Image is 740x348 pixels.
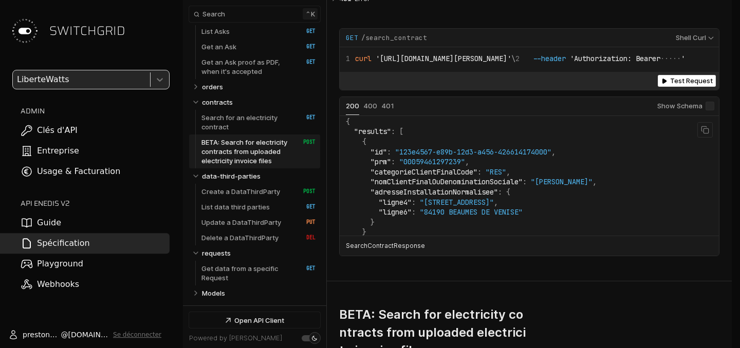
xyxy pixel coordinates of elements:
a: Models [202,285,316,301]
span: POST [295,188,316,195]
span: '[URL][DOMAIN_NAME][PERSON_NAME]' [376,54,511,63]
span: Search [202,10,225,18]
span: [ [399,127,403,136]
a: data-third-parties [202,168,316,184]
p: Models [202,288,225,298]
p: requests [202,248,231,258]
span: --header [533,54,566,63]
a: Update a DataThirdParty PUT [201,215,316,230]
p: data-third-parties [202,171,261,181]
p: SearchContractResponse [346,241,425,250]
a: Get data from a specific Request GET [201,261,316,285]
span: : [387,147,391,157]
label: Show Schema [657,97,714,115]
span: @ [61,330,68,340]
a: Powered by [PERSON_NAME] [189,334,282,342]
span: : [391,127,395,136]
button: Se déconnecter [113,331,161,339]
span: "results" [354,127,391,136]
span: , [465,157,469,166]
img: Switchgrid Logo [8,14,41,47]
span: DEL [295,234,316,241]
span: /search_contract [361,33,427,43]
span: GET [295,114,316,121]
p: BETA: Search for electricity contracts from uploaded electricity invoice files [201,138,292,165]
div: Example Responses [339,96,719,256]
span: [DOMAIN_NAME] [68,330,109,340]
a: List data third parties GET [201,199,316,215]
div: Set light mode [311,335,318,341]
h2: API ENEDIS v2 [21,198,170,208]
p: Get an Ask [201,42,236,51]
span: 200 [346,102,359,110]
span: GET [295,28,316,35]
span: "id" [371,147,387,157]
span: prestone.ngayo [23,330,61,340]
span: } [362,227,366,237]
p: Delete a DataThirdParty [201,233,279,242]
span: , [593,177,597,186]
span: , [494,198,498,207]
nav: Table of contents for Api [183,25,326,305]
span: : [412,207,416,217]
span: "RES" [486,167,506,177]
a: Search for an electricity contract GET [201,110,316,134]
p: Update a DataThirdParty [201,218,281,227]
span: "123e4567-e89b-12d3-a456-426614174000" [395,147,551,157]
span: Test Request [670,77,713,85]
span: : [477,167,482,177]
span: "00059461297239" [399,157,465,166]
p: Search for an electricity contract [201,113,292,131]
span: { [346,117,350,126]
p: List Asks [201,27,230,36]
span: , [506,167,510,177]
span: : [523,177,527,186]
span: "ligne6" [379,207,412,217]
span: "84190 BEAUMES DE VENISE" [420,207,523,217]
span: GET [295,265,316,272]
kbd: k [303,8,318,20]
a: Delete a DataThirdParty DEL [201,230,316,245]
p: Get data from a specific Request [201,264,292,282]
span: \ [346,54,515,63]
a: contracts [202,94,316,110]
a: BETA: Search for electricity contracts from uploaded electricity invoice files POST [201,134,316,168]
span: curl [355,54,372,63]
p: contracts [202,98,233,107]
a: Open API Client [189,312,320,328]
a: Create a DataThirdParty POST [201,184,316,199]
h2: ADMIN [21,106,170,116]
span: 'Authorization: Bearer ' [570,54,685,63]
button: Test Request [658,75,716,87]
span: ⌃ [305,10,311,18]
span: GET [346,33,358,43]
p: Create a DataThirdParty [201,187,280,196]
span: POST [295,139,316,146]
a: Get an Ask GET [201,39,316,54]
span: } [371,218,375,227]
span: : [412,198,416,207]
span: "nomClientFinalOuDenominationSociale" [371,177,523,186]
span: "[STREET_ADDRESS]" [420,198,494,207]
p: Get an Ask proof as PDF, when it's accepted [201,57,292,76]
span: 400 [364,102,377,110]
span: { [506,187,510,197]
span: GET [295,43,316,50]
p: orders [202,82,223,91]
span: "ligne4" [379,198,412,207]
span: 401 [382,102,394,110]
span: "prm" [371,157,391,166]
a: Get an Ask proof as PDF, when it's accepted GET [201,54,316,79]
a: requests [202,245,316,261]
span: "categorieClientFinalCode" [371,167,477,177]
p: List data third parties [201,202,270,211]
a: orders [202,79,316,94]
span: "[PERSON_NAME]" [531,177,593,186]
span: "adresseInstallationNormalisee" [371,187,498,197]
a: List Asks GET [201,24,316,39]
span: { [362,137,366,146]
span: : [498,187,502,197]
span: PUT [295,219,316,226]
span: , [551,147,556,157]
span: : [391,157,395,166]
